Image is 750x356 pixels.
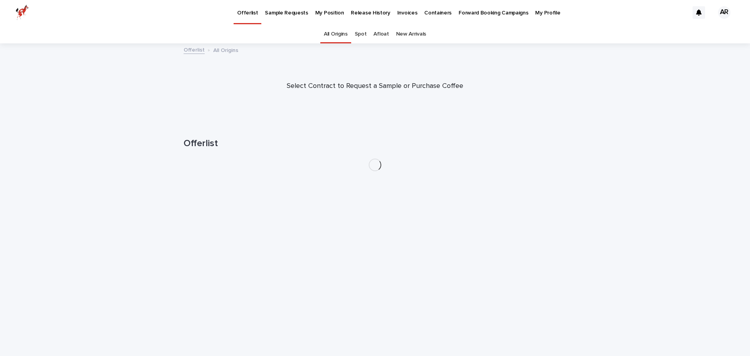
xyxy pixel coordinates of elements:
[219,82,531,91] p: Select Contract to Request a Sample or Purchase Coffee
[16,5,29,20] img: zttTXibQQrCfv9chImQE
[373,25,389,43] a: Afloat
[718,6,730,19] div: AR
[324,25,348,43] a: All Origins
[213,45,238,54] p: All Origins
[184,45,205,54] a: Offerlist
[184,138,566,149] h1: Offerlist
[396,25,426,43] a: New Arrivals
[355,25,367,43] a: Spot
